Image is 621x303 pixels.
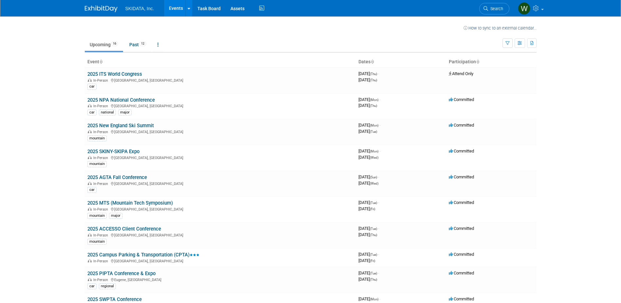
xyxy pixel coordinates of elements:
[87,187,97,193] div: car
[370,175,377,179] span: (Sun)
[87,161,107,167] div: mountain
[358,277,377,282] span: [DATE]
[88,207,92,211] img: In-Person Event
[358,149,380,153] span: [DATE]
[87,110,97,115] div: car
[370,253,377,256] span: (Tue)
[358,206,375,211] span: [DATE]
[88,259,92,262] img: In-Person Event
[93,130,110,134] span: In-Person
[449,174,474,179] span: Committed
[449,149,474,153] span: Committed
[87,226,161,232] a: 2025 ACCESSO Client Conference
[88,104,92,107] img: In-Person Event
[93,78,110,83] span: In-Person
[93,259,110,263] span: In-Person
[358,181,378,186] span: [DATE]
[518,2,530,15] img: Wesley Martin
[125,6,154,11] span: SKIDATA, Inc.
[370,259,375,263] span: (Fri)
[87,271,155,276] a: 2025 PIPTA Conference & Expo
[370,98,378,102] span: (Mon)
[358,123,380,128] span: [DATE]
[449,226,474,231] span: Committed
[99,59,102,64] a: Sort by Event Name
[87,77,353,83] div: [GEOGRAPHIC_DATA], [GEOGRAPHIC_DATA]
[449,296,474,301] span: Committed
[87,252,199,258] a: 2025 Campus Parking & Transportation (CPTA)
[464,26,537,30] a: How to sync to an external calendar...
[358,296,380,301] span: [DATE]
[476,59,479,64] a: Sort by Participation Type
[358,129,377,134] span: [DATE]
[370,72,377,76] span: (Thu)
[85,56,356,68] th: Event
[111,41,118,46] span: 16
[358,258,375,263] span: [DATE]
[87,71,142,77] a: 2025 ITS World Congress
[87,129,353,134] div: [GEOGRAPHIC_DATA], [GEOGRAPHIC_DATA]
[93,278,110,282] span: In-Person
[370,278,377,281] span: (Thu)
[370,201,377,205] span: (Tue)
[378,200,379,205] span: -
[88,130,92,133] img: In-Person Event
[85,38,123,51] a: Upcoming16
[88,78,92,82] img: In-Person Event
[87,135,107,141] div: mountain
[370,124,378,127] span: (Mon)
[371,59,374,64] a: Sort by Start Date
[446,56,537,68] th: Participation
[449,71,473,76] span: Attend Only
[358,232,377,237] span: [DATE]
[378,252,379,257] span: -
[358,174,379,179] span: [DATE]
[99,283,116,289] div: regional
[370,130,377,133] span: (Tue)
[87,123,154,129] a: 2025 New England Ski Summit
[88,156,92,159] img: In-Person Event
[87,155,353,160] div: [GEOGRAPHIC_DATA], [GEOGRAPHIC_DATA]
[87,277,353,282] div: Eugene, [GEOGRAPHIC_DATA]
[87,200,173,206] a: 2025 MTS (Mountain Tech Symposium)
[370,227,377,231] span: (Tue)
[87,181,353,186] div: [GEOGRAPHIC_DATA], [GEOGRAPHIC_DATA]
[358,200,379,205] span: [DATE]
[87,174,147,180] a: 2025 AGTA Fall Conference
[449,252,474,257] span: Committed
[87,213,107,219] div: mountain
[118,110,132,115] div: major
[370,207,375,211] span: (Fri)
[358,226,379,231] span: [DATE]
[370,272,377,275] span: (Tue)
[488,6,503,11] span: Search
[449,271,474,275] span: Committed
[87,206,353,212] div: [GEOGRAPHIC_DATA], [GEOGRAPHIC_DATA]
[378,174,379,179] span: -
[139,41,146,46] span: 12
[370,182,378,185] span: (Wed)
[87,97,155,103] a: 2025 NPA National Conference
[358,71,379,76] span: [DATE]
[93,156,110,160] span: In-Person
[358,103,377,108] span: [DATE]
[370,297,378,301] span: (Mon)
[124,38,151,51] a: Past12
[87,103,353,108] div: [GEOGRAPHIC_DATA], [GEOGRAPHIC_DATA]
[109,213,122,219] div: major
[93,233,110,237] span: In-Person
[87,283,97,289] div: car
[449,200,474,205] span: Committed
[87,296,142,302] a: 2025 SWPTA Conference
[378,271,379,275] span: -
[358,252,379,257] span: [DATE]
[370,150,378,153] span: (Mon)
[370,233,377,237] span: (Thu)
[370,78,377,82] span: (Thu)
[87,239,107,245] div: mountain
[378,226,379,231] span: -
